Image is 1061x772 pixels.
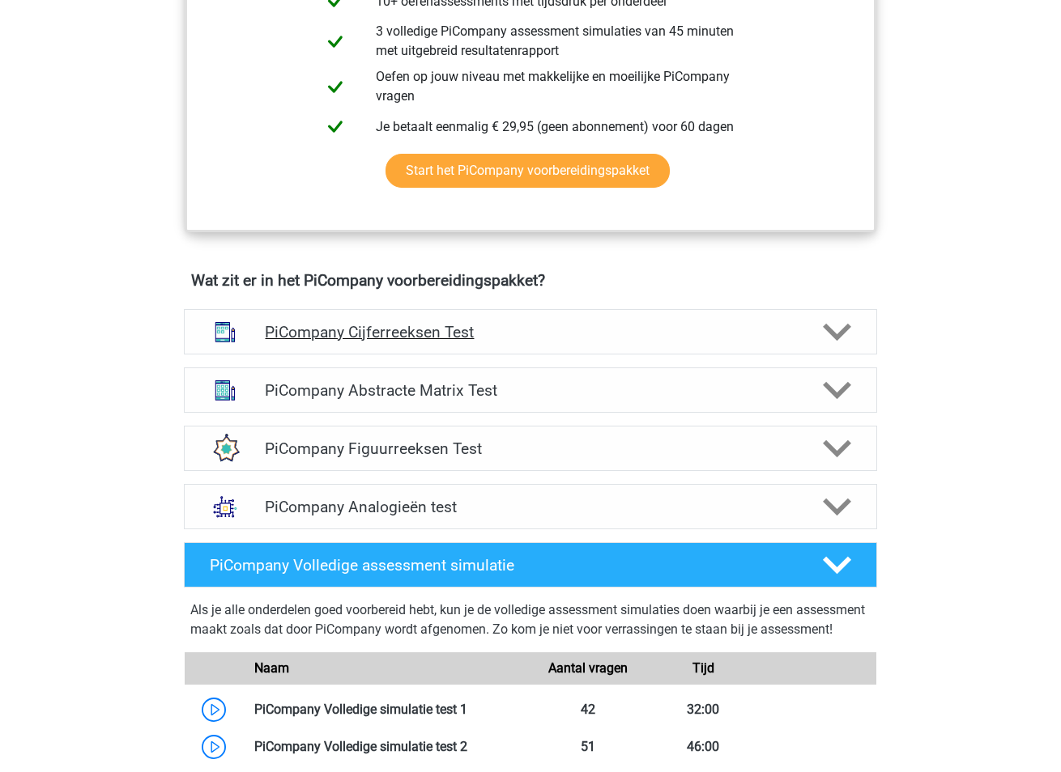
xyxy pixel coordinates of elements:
[386,154,670,188] a: Start het PiCompany voorbereidingspakket
[265,498,795,516] h4: PiCompany Analogieën test
[177,484,884,529] a: analogieen PiCompany Analogieën test
[242,700,530,719] div: PiCompany Volledige simulatie test 1
[191,271,870,290] h4: Wat zit er in het PiCompany voorbereidingspakket?
[204,369,246,411] img: abstracte matrices
[646,659,761,678] div: Tijd
[177,426,884,471] a: figuurreeksen PiCompany Figuurreeksen Test
[242,659,530,678] div: Naam
[530,659,646,678] div: Aantal vragen
[242,737,530,757] div: PiCompany Volledige simulatie test 2
[190,600,871,646] div: Als je alle onderdelen goed voorbereid hebt, kun je de volledige assessment simulaties doen waarb...
[265,323,795,341] h4: PiCompany Cijferreeksen Test
[177,367,884,413] a: abstracte matrices PiCompany Abstracte Matrix Test
[265,381,795,400] h4: PiCompany Abstracte Matrix Test
[177,309,884,354] a: cijferreeksen PiCompany Cijferreeksen Test
[204,427,246,469] img: figuurreeksen
[210,556,796,575] h4: PiCompany Volledige assessment simulatie
[265,439,795,458] h4: PiCompany Figuurreeksen Test
[177,542,884,587] a: PiCompany Volledige assessment simulatie
[204,311,246,353] img: cijferreeksen
[204,486,246,528] img: analogieen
